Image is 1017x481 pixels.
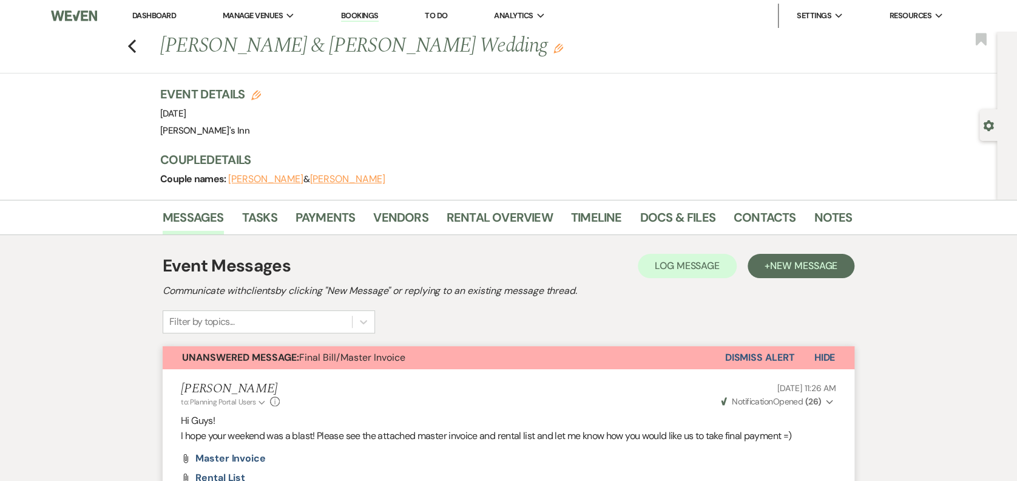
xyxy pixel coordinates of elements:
[181,413,836,429] p: Hi Guys!
[163,346,725,369] button: Unanswered Message:Final Bill/Master Invoice
[160,107,186,120] span: [DATE]
[160,125,249,137] span: [PERSON_NAME]'s Inn
[51,3,97,29] img: Weven Logo
[571,208,622,234] a: Timeline
[228,173,385,185] span: &
[805,396,821,407] strong: ( 26 )
[494,10,533,22] span: Analytics
[638,254,737,278] button: Log Message
[983,119,994,131] button: Open lead details
[160,32,704,61] h1: [PERSON_NAME] & [PERSON_NAME] Wedding
[296,208,356,234] a: Payments
[447,208,553,234] a: Rental Overview
[721,396,822,407] span: Opened
[195,454,266,463] a: Master Invoice
[160,151,840,168] h3: Couple Details
[777,383,836,394] span: [DATE] 11:26 AM
[640,208,715,234] a: Docs & Files
[169,315,234,329] div: Filter by topics...
[732,396,772,407] span: Notification
[182,351,405,364] span: Final Bill/Master Invoice
[553,43,563,53] button: Edit
[223,10,283,22] span: Manage Venues
[719,395,836,408] button: NotificationOpened (26)
[160,172,228,185] span: Couple names:
[655,259,720,272] span: Log Message
[160,86,261,103] h3: Event Details
[770,259,837,272] span: New Message
[163,284,854,298] h2: Communicate with clients by clicking "New Message" or replying to an existing message thread.
[889,10,931,22] span: Resources
[195,452,266,465] span: Master Invoice
[373,208,428,234] a: Vendors
[797,10,831,22] span: Settings
[181,397,255,407] span: to: Planning Portal Users
[163,208,224,234] a: Messages
[814,208,852,234] a: Notes
[181,381,280,397] h5: [PERSON_NAME]
[163,253,291,279] h1: Event Messages
[181,428,836,444] p: I hope your weekend was a blast! Please see the attached master invoice and rental list and let m...
[182,351,299,364] strong: Unanswered Message:
[748,254,854,278] button: +New Message
[242,208,277,234] a: Tasks
[309,174,385,184] button: [PERSON_NAME]
[725,346,794,369] button: Dismiss Alert
[181,397,267,408] button: to: Planning Portal Users
[132,10,176,21] a: Dashboard
[425,10,447,21] a: To Do
[794,346,854,369] button: Hide
[228,174,303,184] button: [PERSON_NAME]
[734,208,796,234] a: Contacts
[341,10,379,22] a: Bookings
[814,351,835,364] span: Hide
